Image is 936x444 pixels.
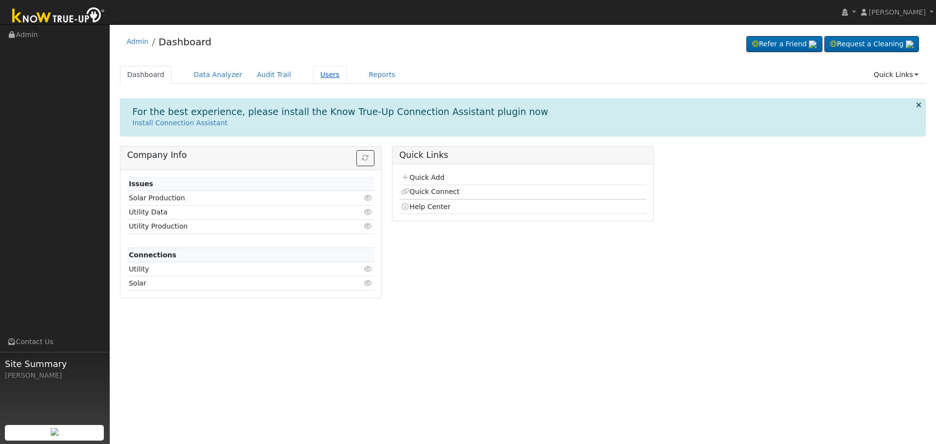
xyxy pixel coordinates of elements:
h5: Quick Links [399,150,646,160]
h1: For the best experience, please install the Know True-Up Connection Assistant plugin now [133,106,548,117]
a: Request a Cleaning [824,36,919,53]
strong: Connections [129,251,176,259]
td: Solar [127,276,334,290]
a: Refer a Friend [746,36,822,53]
div: [PERSON_NAME] [5,370,104,381]
a: Quick Links [866,66,926,84]
a: Install Connection Assistant [133,119,228,127]
span: Site Summary [5,357,104,370]
strong: Issues [129,180,153,188]
i: Click to view [364,266,373,272]
h5: Company Info [127,150,374,160]
a: Users [313,66,347,84]
td: Utility Data [127,205,334,219]
a: Reports [362,66,403,84]
a: Data Analyzer [186,66,250,84]
img: Know True-Up [7,5,110,27]
span: [PERSON_NAME] [869,8,926,16]
i: Click to view [364,223,373,230]
i: Click to view [364,194,373,201]
a: Quick Add [401,174,444,181]
a: Quick Connect [401,188,459,195]
a: Audit Trail [250,66,298,84]
td: Utility Production [127,219,334,233]
a: Dashboard [120,66,172,84]
td: Solar Production [127,191,334,205]
i: Click to view [364,209,373,215]
a: Dashboard [158,36,212,48]
img: retrieve [51,428,58,436]
i: Click to view [364,280,373,287]
td: Utility [127,262,334,276]
img: retrieve [906,40,914,48]
img: retrieve [809,40,817,48]
a: Help Center [401,203,450,211]
a: Admin [127,38,149,45]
